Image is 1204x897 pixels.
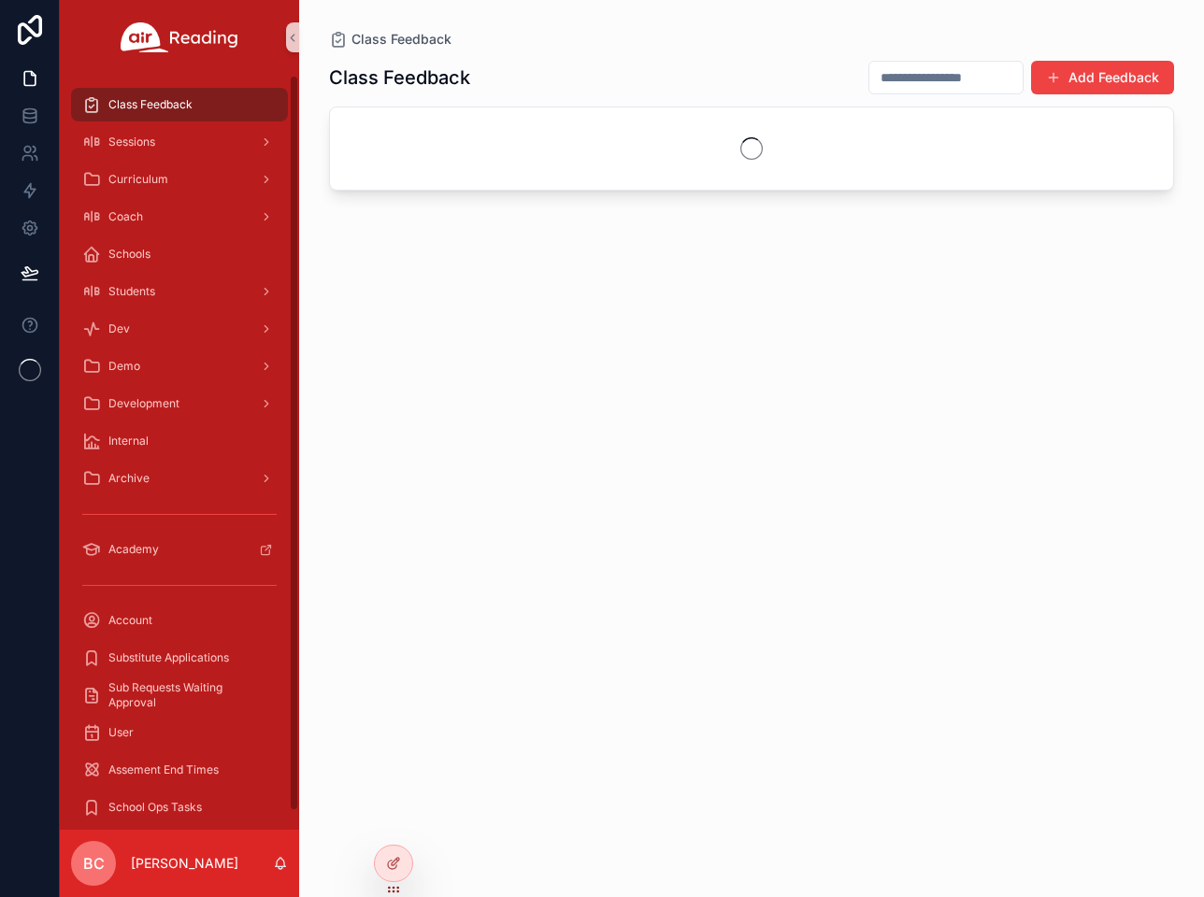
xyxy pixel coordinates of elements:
[108,680,269,710] span: Sub Requests Waiting Approval
[71,200,288,234] a: Coach
[71,163,288,196] a: Curriculum
[71,387,288,420] a: Development
[71,125,288,159] a: Sessions
[108,434,149,448] span: Internal
[329,64,470,91] h1: Class Feedback
[71,678,288,712] a: Sub Requests Waiting Approval
[108,725,134,740] span: User
[329,30,451,49] a: Class Feedback
[108,209,143,224] span: Coach
[108,650,229,665] span: Substitute Applications
[108,762,219,777] span: Assement End Times
[71,312,288,346] a: Dev
[71,424,288,458] a: Internal
[108,800,202,815] span: School Ops Tasks
[71,275,288,308] a: Students
[71,349,288,383] a: Demo
[71,790,288,824] a: School Ops Tasks
[71,533,288,566] a: Academy
[108,613,152,628] span: Account
[121,22,238,52] img: App logo
[108,396,179,411] span: Development
[71,716,288,749] a: User
[71,462,288,495] a: Archive
[71,641,288,675] a: Substitute Applications
[108,359,140,374] span: Demo
[108,284,155,299] span: Students
[131,854,238,873] p: [PERSON_NAME]
[71,237,288,271] a: Schools
[108,321,130,336] span: Dev
[108,471,150,486] span: Archive
[108,172,168,187] span: Curriculum
[71,88,288,121] a: Class Feedback
[351,30,451,49] span: Class Feedback
[108,542,159,557] span: Academy
[60,75,299,830] div: scrollable content
[108,97,193,112] span: Class Feedback
[83,852,105,875] span: BC
[108,247,150,262] span: Schools
[71,753,288,787] a: Assement End Times
[71,604,288,637] a: Account
[108,135,155,149] span: Sessions
[1031,61,1174,94] button: Add Feedback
